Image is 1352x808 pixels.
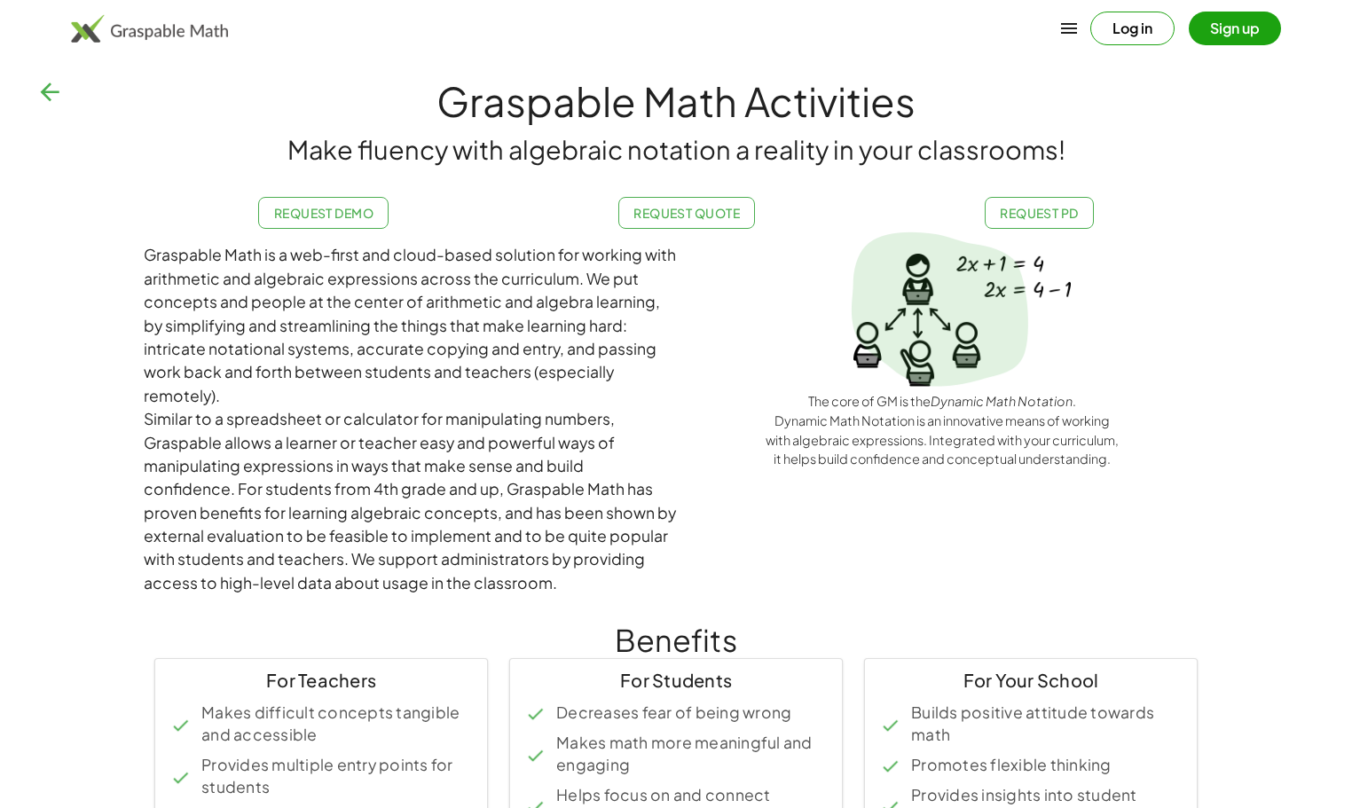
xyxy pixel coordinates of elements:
a: Request Demo [258,197,389,229]
div: The core of GM is the . Dynamic Math Notation is an innovative means of working with algebraic ex... [765,392,1120,468]
div: For Your School [865,659,1197,702]
h1: Benefits [154,623,1198,658]
img: Spotlight [851,231,1028,387]
li: Makes difficult concepts tangible and accessible [169,702,473,746]
div: Similar to a spreadsheet or calculator for manipulating numbers, Graspable allows a learner or te... [144,407,676,594]
em: Dynamic Math Notation [931,393,1073,409]
li: Provides multiple entry points for students [169,754,473,798]
span: Request Quote [633,205,741,221]
li: Builds positive attitude towards math [879,702,1183,746]
span: Request Demo [273,205,373,221]
a: Request Quote [618,197,756,229]
button: Sign up [1189,12,1281,45]
li: Makes math more meaningful and engaging [524,732,828,776]
a: Request PD [985,197,1094,229]
div: Graspable Math is a web-first and cloud-based solution for working with arithmetic and algebraic ... [144,243,676,407]
span: Request PD [1000,205,1079,221]
div: For Students [510,659,842,702]
div: For Teachers [155,659,487,702]
li: Decreases fear of being wrong [524,702,828,724]
button: Log in [1090,12,1175,45]
li: Promotes flexible thinking [879,754,1183,776]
